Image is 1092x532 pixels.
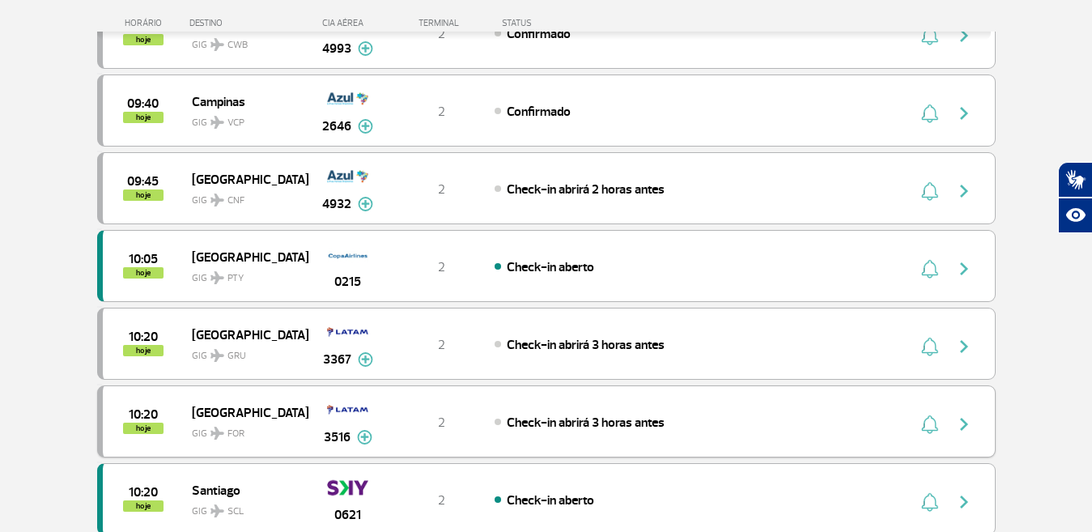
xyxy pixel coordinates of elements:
img: sino-painel-voo.svg [921,104,938,123]
span: hoje [123,112,164,123]
span: [GEOGRAPHIC_DATA] [192,168,295,189]
span: 2 [438,259,445,275]
div: CIA AÉREA [308,18,389,28]
img: sino-painel-voo.svg [921,181,938,201]
img: mais-info-painel-voo.svg [358,352,373,367]
span: GIG [192,185,295,208]
img: seta-direita-painel-voo.svg [954,415,974,434]
img: seta-direita-painel-voo.svg [954,492,974,512]
span: Check-in abrirá 2 horas antes [507,181,665,198]
span: Check-in abrirá 3 horas antes [507,337,665,353]
span: [GEOGRAPHIC_DATA] [192,324,295,345]
span: [GEOGRAPHIC_DATA] [192,402,295,423]
span: GIG [192,418,295,441]
img: sino-painel-voo.svg [921,337,938,356]
span: 4932 [322,194,351,214]
span: Check-in aberto [507,492,594,509]
img: mais-info-painel-voo.svg [358,197,373,211]
span: 2 [438,492,445,509]
span: 2 [438,337,445,353]
img: seta-direita-painel-voo.svg [954,104,974,123]
span: hoje [123,423,164,434]
img: sino-painel-voo.svg [921,492,938,512]
span: Confirmado [507,104,571,120]
img: sino-painel-voo.svg [921,415,938,434]
span: 2 [438,104,445,120]
span: GIG [192,29,295,53]
div: Plugin de acessibilidade da Hand Talk. [1058,162,1092,233]
span: [GEOGRAPHIC_DATA] [192,246,295,267]
span: CWB [227,38,248,53]
span: hoje [123,267,164,279]
button: Abrir tradutor de língua de sinais. [1058,162,1092,198]
span: 2 [438,415,445,431]
span: hoje [123,34,164,45]
span: FOR [227,427,244,441]
span: hoje [123,345,164,356]
span: Check-in aberto [507,259,594,275]
span: GIG [192,107,295,130]
span: GIG [192,262,295,286]
img: destiny_airplane.svg [210,194,224,206]
img: destiny_airplane.svg [210,38,224,51]
span: 2025-08-26 09:45:00 [127,176,159,187]
img: destiny_airplane.svg [210,349,224,362]
img: seta-direita-painel-voo.svg [954,337,974,356]
img: seta-direita-painel-voo.svg [954,181,974,201]
img: seta-direita-painel-voo.svg [954,259,974,279]
span: 2025-08-26 10:05:00 [129,253,158,265]
span: GIG [192,340,295,364]
img: destiny_airplane.svg [210,427,224,440]
span: GRU [227,349,246,364]
img: mais-info-painel-voo.svg [358,119,373,134]
div: STATUS [494,18,626,28]
img: mais-info-painel-voo.svg [357,430,372,445]
span: Check-in abrirá 3 horas antes [507,415,665,431]
span: Campinas [192,91,295,112]
img: sino-painel-voo.svg [921,259,938,279]
div: HORÁRIO [102,18,190,28]
span: Santiago [192,479,295,500]
div: DESTINO [189,18,308,28]
span: 2 [438,181,445,198]
span: 2646 [322,117,351,136]
span: CNF [227,194,244,208]
span: 0215 [334,272,361,292]
span: hoje [123,500,164,512]
span: 4993 [322,39,351,58]
span: 2025-08-26 10:20:00 [129,487,158,498]
span: 3367 [323,350,351,369]
div: TERMINAL [389,18,494,28]
span: 2025-08-26 09:40:00 [127,98,159,109]
img: mais-info-painel-voo.svg [358,41,373,56]
span: 2025-08-26 10:20:00 [129,331,158,343]
span: Confirmado [507,26,571,42]
span: 2 [438,26,445,42]
span: hoje [123,189,164,201]
span: 3516 [324,428,351,447]
img: destiny_airplane.svg [210,271,224,284]
span: 0621 [334,505,361,525]
span: PTY [227,271,244,286]
span: GIG [192,496,295,519]
img: destiny_airplane.svg [210,116,224,129]
button: Abrir recursos assistivos. [1058,198,1092,233]
img: destiny_airplane.svg [210,504,224,517]
span: VCP [227,116,244,130]
span: SCL [227,504,244,519]
span: 2025-08-26 10:20:00 [129,409,158,420]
